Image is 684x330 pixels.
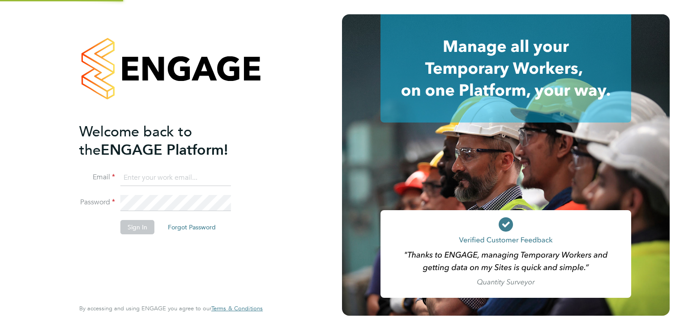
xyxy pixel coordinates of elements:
[79,305,263,312] span: By accessing and using ENGAGE you agree to our
[79,173,115,182] label: Email
[79,123,254,159] h2: ENGAGE Platform!
[120,220,154,234] button: Sign In
[120,170,231,186] input: Enter your work email...
[161,220,223,234] button: Forgot Password
[211,305,263,312] a: Terms & Conditions
[79,198,115,207] label: Password
[79,123,192,159] span: Welcome back to the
